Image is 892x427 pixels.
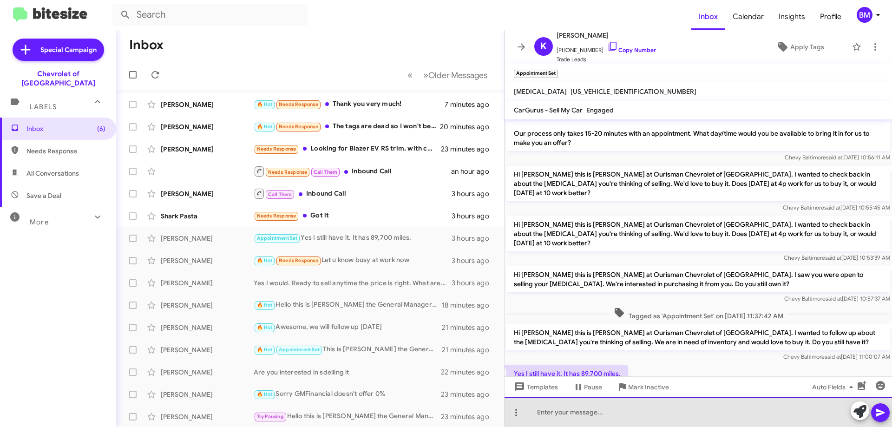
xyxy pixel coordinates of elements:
div: 3 hours ago [452,256,497,265]
span: Older Messages [428,70,487,80]
div: 23 minutes ago [441,390,497,399]
span: Needs Response [257,146,296,152]
span: Inbox [26,124,105,133]
span: Needs Response [26,146,105,156]
button: Templates [505,379,565,395]
div: 21 minutes ago [442,323,497,332]
button: Auto Fields [805,379,864,395]
p: Yes I still have it. It has 89,700 miles. [506,365,628,382]
div: 23 minutes ago [441,412,497,421]
button: Apply Tags [752,39,847,55]
div: [PERSON_NAME] [161,278,254,288]
span: Needs Response [257,213,296,219]
span: 🔥 Hot [257,257,273,263]
div: [PERSON_NAME] [161,323,254,332]
div: Thank you very much! [254,99,445,110]
span: Apply Tags [790,39,824,55]
nav: Page navigation example [402,66,493,85]
span: Engaged [586,106,614,114]
div: Yes I still have it. It has 89,700 miles. [254,233,452,243]
span: 🔥 Hot [257,302,273,308]
span: Needs Response [279,124,318,130]
div: [PERSON_NAME] [161,256,254,265]
span: Appointment Set [279,347,320,353]
div: This is [PERSON_NAME] the General Manager here at Ourisman Chevrolet Baltimore. I will be more th... [254,344,442,355]
a: Copy Number [607,46,656,53]
span: Calendar [725,3,771,30]
span: Mark Inactive [628,379,669,395]
span: More [30,218,49,226]
div: 21 minutes ago [442,345,497,355]
span: Special Campaign [40,45,97,54]
span: [MEDICAL_DATA] [514,87,567,96]
a: Special Campaign [13,39,104,61]
div: Shark Pasta [161,211,254,221]
div: [PERSON_NAME] [161,301,254,310]
div: [PERSON_NAME] [161,145,254,154]
div: [PERSON_NAME] [161,412,254,421]
button: BM [849,7,882,23]
p: Hi [PERSON_NAME] this is [PERSON_NAME] at Ourisman Chevrolet of [GEOGRAPHIC_DATA]. I wanted to fo... [506,324,890,350]
div: Hello this is [PERSON_NAME] the General Manager at Ourisman CHevy [GEOGRAPHIC_DATA]. I would love... [254,411,441,422]
p: Hi [PERSON_NAME] this is [PERSON_NAME] at Ourisman Chevrolet of [GEOGRAPHIC_DATA]. I saw you were... [506,266,890,292]
span: Call Them [268,191,292,197]
span: [PERSON_NAME] [557,30,656,41]
span: said at [825,353,841,360]
span: Trade Leads [557,55,656,64]
div: Awesome, we will follow up [DATE] [254,322,442,333]
span: Templates [512,379,558,395]
a: Inbox [691,3,725,30]
span: said at [826,295,842,302]
span: Appointment Set [257,235,298,241]
div: an hour ago [451,167,497,176]
span: CarGurus - Sell My Car [514,106,583,114]
input: Search [112,4,308,26]
span: Needs Response [268,169,308,175]
div: Yes I would. Ready to sell anytime the price is right. What are you thinking? [254,278,452,288]
button: Mark Inactive [610,379,676,395]
span: said at [824,204,840,211]
h1: Inbox [129,38,164,53]
span: K [540,39,547,54]
a: Insights [771,3,813,30]
div: [PERSON_NAME] [161,345,254,355]
button: Pause [565,379,610,395]
div: [PERSON_NAME] [161,100,254,109]
div: 18 minutes ago [442,301,497,310]
span: 🔥 Hot [257,101,273,107]
div: 3 hours ago [452,189,497,198]
div: [PERSON_NAME] [161,122,254,131]
div: 20 minutes ago [441,122,497,131]
div: Hello this is [PERSON_NAME] the General Manager at Ourisman Chevrolet. I'm willing to bet we will... [254,300,442,310]
span: [US_VEHICLE_IDENTIFICATION_NUMBER] [571,87,696,96]
button: Next [418,66,493,85]
div: 23 minutes ago [441,145,497,154]
span: Auto Fields [812,379,857,395]
div: Sorry GMFinancial doesn't offer 0% [254,389,441,400]
div: Are you interested in sdelling it [254,368,441,377]
div: [PERSON_NAME] [161,189,254,198]
span: Chevy Baltimore [DATE] 11:00:07 AM [783,353,890,360]
div: 3 hours ago [452,211,497,221]
div: 3 hours ago [452,234,497,243]
div: 3 hours ago [452,278,497,288]
span: (6) [97,124,105,133]
span: 🔥 Hot [257,391,273,397]
div: Let u know busy at work now [254,255,452,266]
span: Labels [30,103,57,111]
p: Hi [PERSON_NAME] this is [PERSON_NAME] at Ourisman Chevrolet of [GEOGRAPHIC_DATA]. I wanted to ch... [506,216,890,251]
span: said at [825,254,841,261]
div: The tags are dead so I won't be able to bring it there. [254,121,441,132]
small: Appointment Set [514,70,558,78]
div: BM [857,7,872,23]
div: [PERSON_NAME] [161,390,254,399]
span: 🔥 Hot [257,347,273,353]
span: Needs Response [279,101,318,107]
div: Inbound Call [254,165,451,177]
span: Tagged as 'Appointment Set' on [DATE] 11:37:42 AM [610,307,787,321]
a: Profile [813,3,849,30]
span: Needs Response [279,257,318,263]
